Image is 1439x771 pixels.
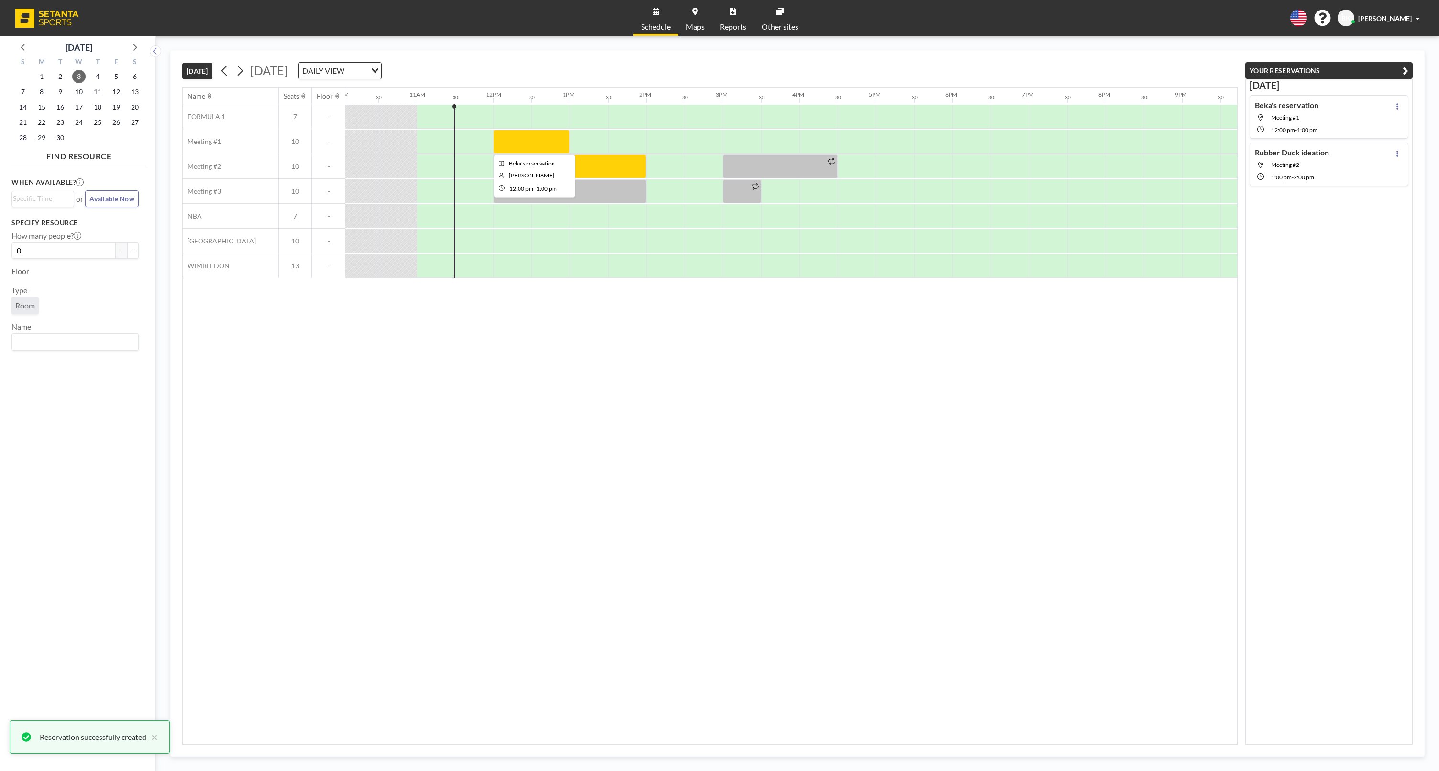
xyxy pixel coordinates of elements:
[188,92,205,100] div: Name
[54,116,67,129] span: Tuesday, September 23, 2025
[606,94,611,100] div: 30
[72,116,86,129] span: Wednesday, September 24, 2025
[13,336,133,348] input: Search for option
[284,92,299,100] div: Seats
[279,237,311,245] span: 10
[945,91,957,98] div: 6PM
[183,262,230,270] span: WIMBLEDON
[912,94,918,100] div: 30
[1292,174,1294,181] span: -
[376,94,382,100] div: 30
[51,56,70,69] div: T
[300,65,346,77] span: DAILY VIEW
[70,56,89,69] div: W
[16,116,30,129] span: Sunday, September 21, 2025
[11,266,29,276] label: Floor
[759,94,764,100] div: 30
[792,91,804,98] div: 4PM
[1294,174,1314,181] span: 2:00 PM
[128,100,142,114] span: Saturday, September 20, 2025
[13,193,68,204] input: Search for option
[85,190,139,207] button: Available Now
[16,131,30,144] span: Sunday, September 28, 2025
[486,91,501,98] div: 12PM
[16,100,30,114] span: Sunday, September 14, 2025
[1295,126,1297,133] span: -
[312,137,345,146] span: -
[869,91,881,98] div: 5PM
[11,231,81,241] label: How many people?
[312,112,345,121] span: -
[1218,94,1224,100] div: 30
[35,85,48,99] span: Monday, September 8, 2025
[15,301,35,310] span: Room
[183,162,221,171] span: Meeting #2
[1141,94,1147,100] div: 30
[509,172,554,179] span: Beka Kereselidze
[88,56,107,69] div: T
[110,100,123,114] span: Friday, September 19, 2025
[11,322,31,331] label: Name
[91,85,104,99] span: Thursday, September 11, 2025
[534,185,536,192] span: -
[110,70,123,83] span: Friday, September 5, 2025
[312,212,345,220] span: -
[720,23,746,31] span: Reports
[279,112,311,121] span: 7
[91,100,104,114] span: Thursday, September 18, 2025
[183,212,202,220] span: NBA
[279,262,311,270] span: 13
[183,187,221,196] span: Meeting #3
[16,85,30,99] span: Sunday, September 7, 2025
[110,85,123,99] span: Friday, September 12, 2025
[988,94,994,100] div: 30
[54,85,67,99] span: Tuesday, September 9, 2025
[279,212,311,220] span: 7
[563,91,575,98] div: 1PM
[453,94,458,100] div: 30
[40,731,146,743] div: Reservation successfully created
[1271,174,1292,181] span: 1:00 PM
[1271,114,1299,121] span: Meeting #1
[312,237,345,245] span: -
[89,195,134,203] span: Available Now
[182,63,212,79] button: [DATE]
[312,262,345,270] span: -
[509,160,555,167] span: Beka's reservation
[35,70,48,83] span: Monday, September 1, 2025
[116,242,127,259] button: -
[509,185,533,192] span: 12:00 PM
[686,23,705,31] span: Maps
[33,56,51,69] div: M
[54,70,67,83] span: Tuesday, September 2, 2025
[11,219,139,227] h3: Specify resource
[15,9,79,28] img: organization-logo
[35,131,48,144] span: Monday, September 29, 2025
[127,242,139,259] button: +
[641,23,671,31] span: Schedule
[183,137,221,146] span: Meeting #1
[183,112,225,121] span: FORMULA 1
[1098,91,1110,98] div: 8PM
[183,237,256,245] span: [GEOGRAPHIC_DATA]
[54,131,67,144] span: Tuesday, September 30, 2025
[1255,148,1329,157] h4: Rubber Duck ideation
[279,137,311,146] span: 10
[146,731,158,743] button: close
[11,286,27,295] label: Type
[835,94,841,100] div: 30
[72,100,86,114] span: Wednesday, September 17, 2025
[279,187,311,196] span: 10
[66,41,92,54] div: [DATE]
[125,56,144,69] div: S
[128,116,142,129] span: Saturday, September 27, 2025
[682,94,688,100] div: 30
[12,191,74,206] div: Search for option
[1341,14,1350,22] span: BK
[14,56,33,69] div: S
[410,91,425,98] div: 11AM
[312,162,345,171] span: -
[35,100,48,114] span: Monday, September 15, 2025
[35,116,48,129] span: Monday, September 22, 2025
[72,85,86,99] span: Wednesday, September 10, 2025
